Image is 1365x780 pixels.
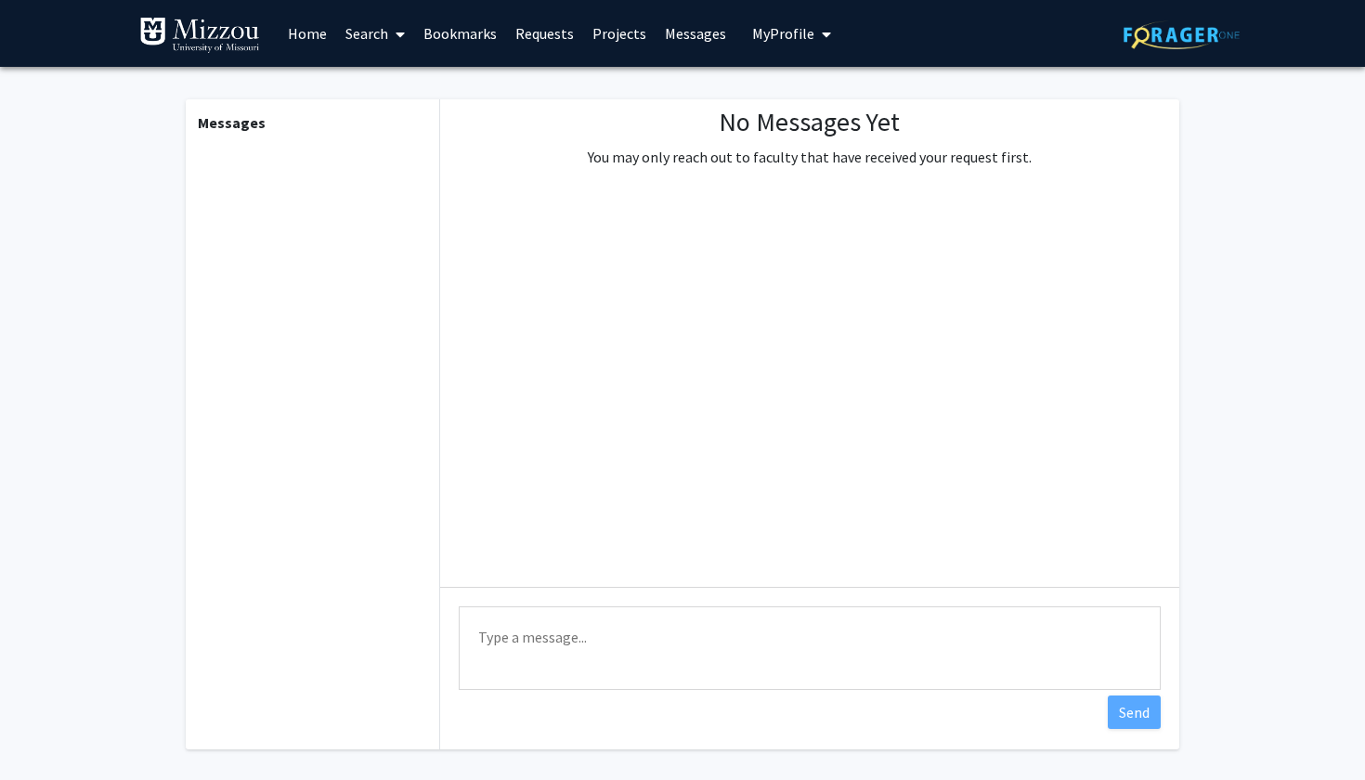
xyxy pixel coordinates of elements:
[198,113,266,132] b: Messages
[1124,20,1240,49] img: ForagerOne Logo
[14,696,79,766] iframe: Chat
[414,1,506,66] a: Bookmarks
[139,17,260,54] img: University of Missouri Logo
[336,1,414,66] a: Search
[588,107,1032,138] h1: No Messages Yet
[583,1,656,66] a: Projects
[752,24,814,43] span: My Profile
[656,1,735,66] a: Messages
[1108,695,1161,729] button: Send
[588,146,1032,168] p: You may only reach out to faculty that have received your request first.
[506,1,583,66] a: Requests
[279,1,336,66] a: Home
[459,606,1161,690] textarea: Message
